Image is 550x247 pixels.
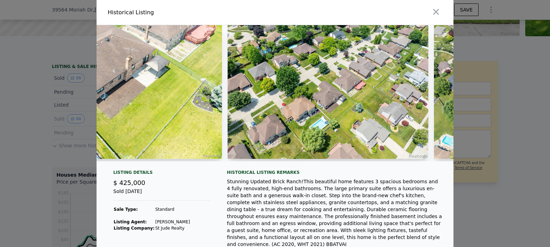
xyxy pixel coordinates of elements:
[155,206,190,213] td: Standard
[108,8,272,17] div: Historical Listing
[113,188,210,201] div: Sold [DATE]
[114,226,154,231] strong: Listing Company:
[228,25,429,159] img: Property Img
[227,170,442,175] div: Historical Listing remarks
[113,179,145,186] span: $ 425,000
[114,207,138,212] strong: Sale Type:
[113,170,210,178] div: Listing Details
[21,25,222,159] img: Property Img
[155,219,190,225] td: [PERSON_NAME]
[114,219,147,224] strong: Listing Agent:
[155,225,190,231] td: St Jude Realty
